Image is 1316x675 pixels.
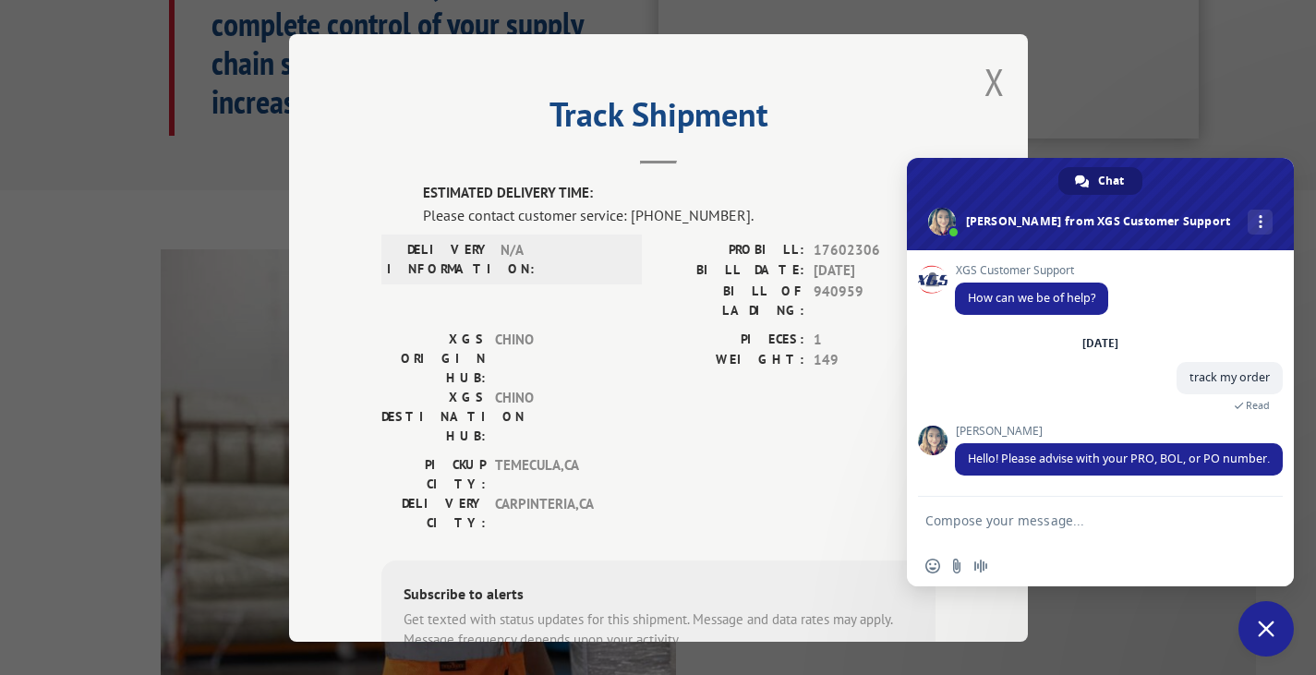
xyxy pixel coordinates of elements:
[814,281,936,319] span: 940959
[925,512,1235,546] textarea: Compose your message...
[1248,210,1273,235] div: More channels
[387,239,491,278] label: DELIVERY INFORMATION:
[968,451,1270,466] span: Hello! Please advise with your PRO, BOL, or PO number.
[495,493,620,532] span: CARPINTERIA , CA
[1098,167,1124,195] span: Chat
[381,493,486,532] label: DELIVERY CITY:
[968,290,1095,306] span: How can we be of help?
[404,582,913,609] div: Subscribe to alerts
[1058,167,1142,195] div: Chat
[658,281,804,319] label: BILL OF LADING:
[1246,399,1270,412] span: Read
[955,264,1108,277] span: XGS Customer Support
[381,102,936,137] h2: Track Shipment
[1189,369,1270,385] span: track my order
[381,387,486,445] label: XGS DESTINATION HUB:
[381,454,486,493] label: PICKUP CITY:
[814,260,936,282] span: [DATE]
[495,454,620,493] span: TEMECULA , CA
[949,559,964,573] span: Send a file
[658,329,804,350] label: PIECES:
[423,183,936,204] label: ESTIMATED DELIVERY TIME:
[495,387,620,445] span: CHINO
[495,329,620,387] span: CHINO
[658,239,804,260] label: PROBILL:
[423,203,936,225] div: Please contact customer service: [PHONE_NUMBER].
[925,559,940,573] span: Insert an emoji
[814,239,936,260] span: 17602306
[658,350,804,371] label: WEIGHT:
[814,329,936,350] span: 1
[658,260,804,282] label: BILL DATE:
[381,329,486,387] label: XGS ORIGIN HUB:
[973,559,988,573] span: Audio message
[404,609,913,650] div: Get texted with status updates for this shipment. Message and data rates may apply. Message frequ...
[814,350,936,371] span: 149
[955,425,1283,438] span: [PERSON_NAME]
[1238,601,1294,657] div: Close chat
[1082,338,1118,349] div: [DATE]
[984,57,1005,106] button: Close modal
[501,239,625,278] span: N/A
